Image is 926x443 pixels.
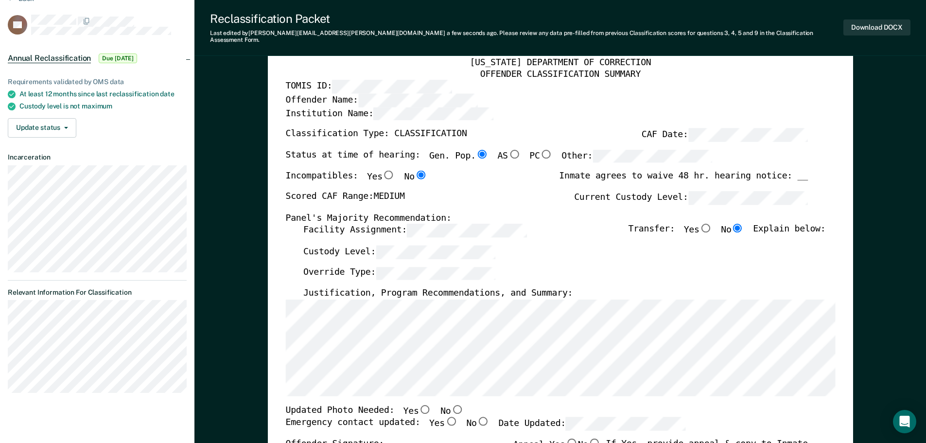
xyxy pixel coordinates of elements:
input: Facility Assignment: [407,224,526,237]
div: Custody level is not [19,102,187,110]
div: Status at time of hearing: [285,149,712,171]
input: TOMIS ID: [332,80,452,93]
div: Panel's Majority Recommendation: [285,213,807,224]
input: Institution Name: [373,107,493,121]
input: Yes [699,224,712,232]
input: Yes [444,417,457,426]
input: Date Updated: [565,417,685,431]
label: Institution Name: [285,107,493,121]
input: Yes [419,405,431,413]
label: Facility Assignment: [303,224,526,237]
div: Transfer: Explain below: [628,224,825,245]
label: Yes [429,417,457,431]
label: Override Type: [303,266,495,280]
input: Yes [382,171,395,179]
span: Due [DATE] [99,53,137,63]
label: Scored CAF Range: MEDIUM [285,191,404,205]
label: Other: [561,149,712,163]
label: PC [529,149,553,163]
input: No [476,417,489,426]
label: No [404,171,427,183]
label: No [721,224,744,237]
input: Gen. Pop. [475,149,488,158]
input: CAF Date: [688,128,807,142]
input: Offender Name: [358,93,477,107]
label: Gen. Pop. [429,149,488,163]
div: Open Intercom Messenger [893,410,916,433]
input: AS [507,149,520,158]
label: Current Custody Level: [574,191,808,205]
label: No [466,417,489,431]
label: Yes [403,405,431,417]
input: Current Custody Level: [688,191,807,205]
label: AS [497,149,521,163]
input: Other: [593,149,712,163]
div: Reclassification Packet [210,12,843,26]
div: [US_STATE] DEPARTMENT OF CORRECTION [285,57,835,69]
div: Requirements validated by OMS data [8,78,187,86]
dt: Relevant Information For Classification [8,288,187,297]
span: Annual Reclassification [8,53,91,63]
span: date [160,90,174,98]
label: CAF Date: [641,128,807,142]
div: Inmate agrees to waive 48 hr. hearing notice: __ [559,171,808,191]
div: Incompatibles: [285,171,427,191]
div: At least 12 months since last reclassification [19,90,187,98]
div: Emergency contact updated: [285,417,685,439]
input: No [451,405,463,413]
input: PC [540,149,552,158]
label: Classification Type: CLASSIFICATION [285,128,467,142]
label: Date Updated: [498,417,685,431]
label: TOMIS ID: [285,80,452,93]
input: No [731,224,744,232]
button: Update status [8,118,76,138]
button: Download DOCX [843,19,910,35]
label: Justification, Program Recommendations, and Summary: [303,288,572,300]
label: Yes [683,224,712,237]
label: Yes [367,171,395,183]
input: Override Type: [376,266,495,280]
span: a few seconds ago [447,30,497,36]
label: No [440,405,464,417]
div: Updated Photo Needed: [285,405,463,417]
div: Last edited by [PERSON_NAME][EMAIL_ADDRESS][PERSON_NAME][DOMAIN_NAME] . Please review any data pr... [210,30,843,44]
input: No [414,171,427,179]
dt: Incarceration [8,153,187,161]
label: Custody Level: [303,245,495,259]
input: Custody Level: [376,245,495,259]
div: OFFENDER CLASSIFICATION SUMMARY [285,69,835,80]
label: Offender Name: [285,93,478,107]
span: maximum [82,102,112,110]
